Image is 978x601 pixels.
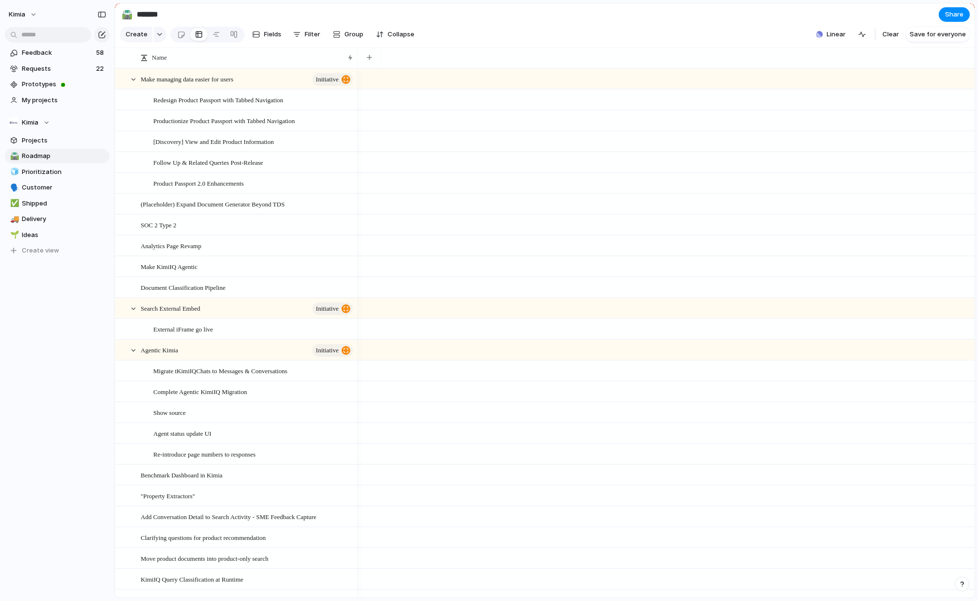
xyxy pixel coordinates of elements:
span: Kimia [22,118,38,127]
span: Migrate tKimiIQChats to Messages & Conversations [153,365,287,376]
span: Prioritization [22,167,106,177]
span: Projects [22,136,106,145]
a: ✅Shipped [5,196,110,211]
span: "Property Extractors" [141,490,195,501]
button: 🛣️ [119,7,135,22]
span: KimiIQ Query Classification at Runtime [141,573,244,585]
span: Make KimiIQ Agentic [141,261,197,272]
button: Create view [5,243,110,258]
button: Linear [812,27,849,42]
span: Group [344,30,363,39]
div: 🗣️ [10,182,17,193]
button: initiative [312,344,353,357]
span: Customer [22,183,106,192]
span: Name [152,53,167,63]
span: Clarifying questions for product recommendation [141,532,266,543]
div: 🧊 [10,166,17,177]
span: Agentic Kimia [141,344,178,355]
span: Complete Agentic KimiIQ Migration [153,386,247,397]
span: External iFrame go live [153,323,213,334]
button: 🧊 [9,167,18,177]
button: Fields [248,27,285,42]
span: SOC 2 Type 2 [141,219,177,230]
span: Follow Up & Related Queries Post-Release [153,157,263,168]
span: Make managing data easier for users [141,73,233,84]
button: 🛣️ [9,151,18,161]
div: 🌱 [10,229,17,240]
span: Show source [153,407,186,418]
span: Delivery [22,214,106,224]
span: Create [126,30,147,39]
span: Re-introduce page numbers to responses [153,448,256,459]
button: 🌱 [9,230,18,240]
span: Fields [264,30,281,39]
span: Prototypes [22,79,106,89]
span: Save for everyone [910,30,966,39]
button: 🗣️ [9,183,18,192]
span: My projects [22,95,106,105]
button: Collapse [372,27,418,42]
button: Clear [879,27,903,42]
a: Requests22 [5,62,110,76]
a: 🧊Prioritization [5,165,110,179]
span: Product Passport 2.0 Enhancements [153,177,244,189]
span: Requests [22,64,93,74]
div: 🛣️ [122,8,132,21]
span: [Discovery] View and Edit Product Information [153,136,274,147]
span: Shipped [22,199,106,208]
div: ✅ [10,198,17,209]
button: Share [939,7,970,22]
a: My projects [5,93,110,108]
span: Linear [827,30,846,39]
button: Save for everyone [906,27,970,42]
span: Agent status update UI [153,427,212,439]
span: Ideas [22,230,106,240]
button: initiative [312,73,353,86]
button: Filter [289,27,324,42]
a: 🚚Delivery [5,212,110,226]
a: Feedback58 [5,46,110,60]
div: 🚚 [10,214,17,225]
span: (Placeholder) Expand Document Generator Beyond TDS [141,198,285,209]
span: Redesign Product Passport with Tabbed Navigation [153,94,283,105]
span: Search External Embed [141,302,200,314]
span: Add Conversation Detail to Search Activity - SME Feedback Capture [141,511,316,522]
button: initiative [312,302,353,315]
a: 🌱Ideas [5,228,110,242]
span: Collapse [388,30,414,39]
span: Feedback [22,48,93,58]
span: 22 [96,64,106,74]
span: Create view [22,246,59,255]
span: Filter [305,30,320,39]
span: Analytics Page Revamp [141,240,201,251]
span: Clear [882,30,899,39]
a: Prototypes [5,77,110,92]
span: 58 [96,48,106,58]
span: Kimia [9,10,25,19]
button: Kimia [4,7,42,22]
span: initiative [316,344,339,357]
span: Move product documents into product-only search [141,553,268,564]
span: Roadmap [22,151,106,161]
span: Document Classification Pipeline [141,282,226,293]
button: Kimia [5,115,110,130]
span: Benchmark Dashboard in Kimia [141,469,223,480]
span: initiative [316,73,339,86]
button: Create [120,27,152,42]
button: 🚚 [9,214,18,224]
div: 🛣️ [10,151,17,162]
span: initiative [316,302,339,316]
button: Group [328,27,368,42]
button: ✅ [9,199,18,208]
a: 🗣️Customer [5,180,110,195]
span: Share [945,10,963,19]
span: Productionize Product Passport with Tabbed Navigation [153,115,295,126]
a: Projects [5,133,110,148]
a: 🛣️Roadmap [5,149,110,163]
